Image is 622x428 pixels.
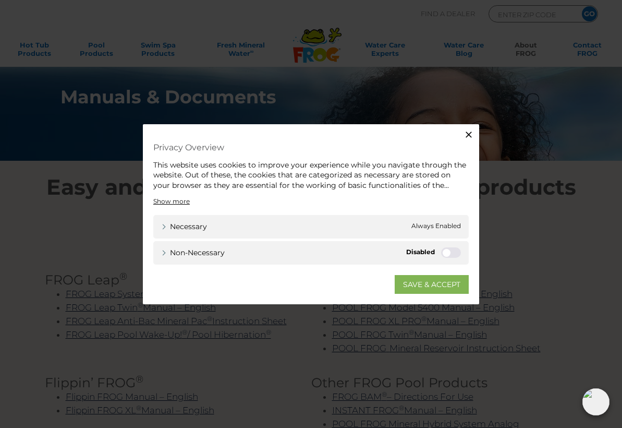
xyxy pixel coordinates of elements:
[411,221,461,232] span: Always Enabled
[153,139,469,154] h4: Privacy Overview
[582,388,609,415] img: openIcon
[161,247,225,258] a: Non-necessary
[161,221,207,232] a: Necessary
[395,275,469,294] a: SAVE & ACCEPT
[153,160,469,191] div: This website uses cookies to improve your experience while you navigate through the website. Out ...
[153,197,190,206] a: Show more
